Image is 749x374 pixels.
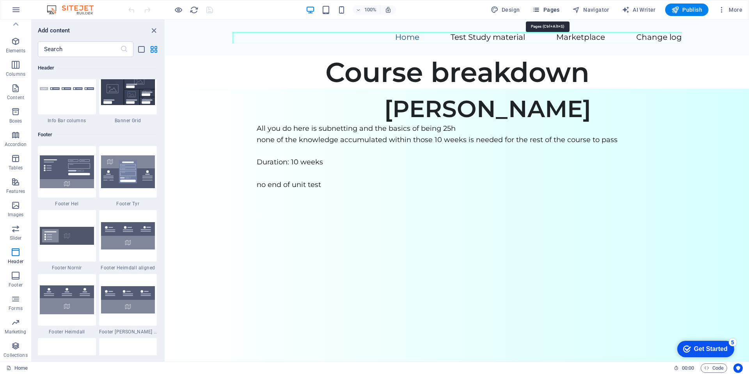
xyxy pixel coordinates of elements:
p: Header [8,258,23,265]
span: Banner Grid [99,118,157,124]
img: info-bar-columns.svg [40,87,94,91]
p: Images [8,212,24,218]
img: footer-heimdall-left.svg [101,286,155,313]
p: Footer [9,282,23,288]
button: Usercentrics [733,363,743,373]
img: Editor Logo [45,5,103,14]
div: Footer Heimdall [38,274,96,335]
i: On resize automatically adjust zoom level to fit chosen device. [385,6,392,13]
h6: Add content [38,26,70,35]
button: grid-view [149,45,158,54]
div: 5 [58,2,66,9]
span: Info Bar columns [38,118,96,124]
span: Footer Nornir [38,265,96,271]
img: footer-hel.svg [40,155,94,188]
button: close panel [149,26,158,35]
p: Content [7,94,24,101]
p: Features [6,188,25,194]
img: footer-norni.svg [40,227,94,244]
p: Slider [10,235,22,241]
h6: 100% [364,5,377,14]
div: Footer Tyr [99,146,157,207]
h6: Session time [674,363,694,373]
p: Forms [9,305,23,312]
img: footer-heimdall.svg [40,285,94,314]
div: Footer [PERSON_NAME] left [99,274,157,335]
h6: Header [38,63,157,73]
button: Code [701,363,727,373]
button: Click here to leave preview mode and continue editing [174,5,183,14]
span: Footer Hel [38,201,96,207]
div: Get Started 5 items remaining, 0% complete [6,4,63,20]
span: Navigator [572,6,609,14]
h6: Footer [38,130,157,139]
p: Tables [9,165,23,171]
span: : [687,365,689,371]
span: Pages [532,6,559,14]
button: reload [189,5,199,14]
div: Get Started [23,9,57,16]
div: Footer Nornir [38,210,96,271]
p: Marketing [5,329,26,335]
div: Design (Ctrl+Alt+Y) [488,4,523,16]
img: banner.grid.svg [101,72,155,105]
span: Design [491,6,520,14]
span: Footer [PERSON_NAME] left [99,329,157,335]
button: list-view [137,45,146,54]
div: Footer Heimdall aligned [99,210,157,271]
p: Accordion [5,141,27,148]
span: Footer Tyr [99,201,157,207]
img: footer-heimdall-aligned.svg [101,222,155,249]
span: 00 00 [682,363,694,373]
button: Navigator [569,4,612,16]
input: Search [38,41,120,57]
span: Code [704,363,724,373]
a: Click to cancel selection. Double-click to open Pages [6,363,28,373]
button: Pages [529,4,563,16]
button: AI Writer [619,4,659,16]
div: Info Bar columns [38,63,96,124]
img: footer-tyr.svg [101,155,155,188]
p: Collections [4,352,27,358]
button: Design [488,4,523,16]
button: 100% [353,5,380,14]
button: Publish [665,4,708,16]
button: More [715,4,745,16]
p: Columns [6,71,25,77]
i: Reload page [190,5,199,14]
p: Elements [6,48,26,54]
span: Publish [671,6,702,14]
div: Banner Grid [99,63,157,124]
div: Footer Hel [38,146,96,207]
p: Boxes [9,118,22,124]
span: Footer Heimdall aligned [99,265,157,271]
span: More [718,6,742,14]
span: AI Writer [622,6,656,14]
span: Footer Heimdall [38,329,96,335]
